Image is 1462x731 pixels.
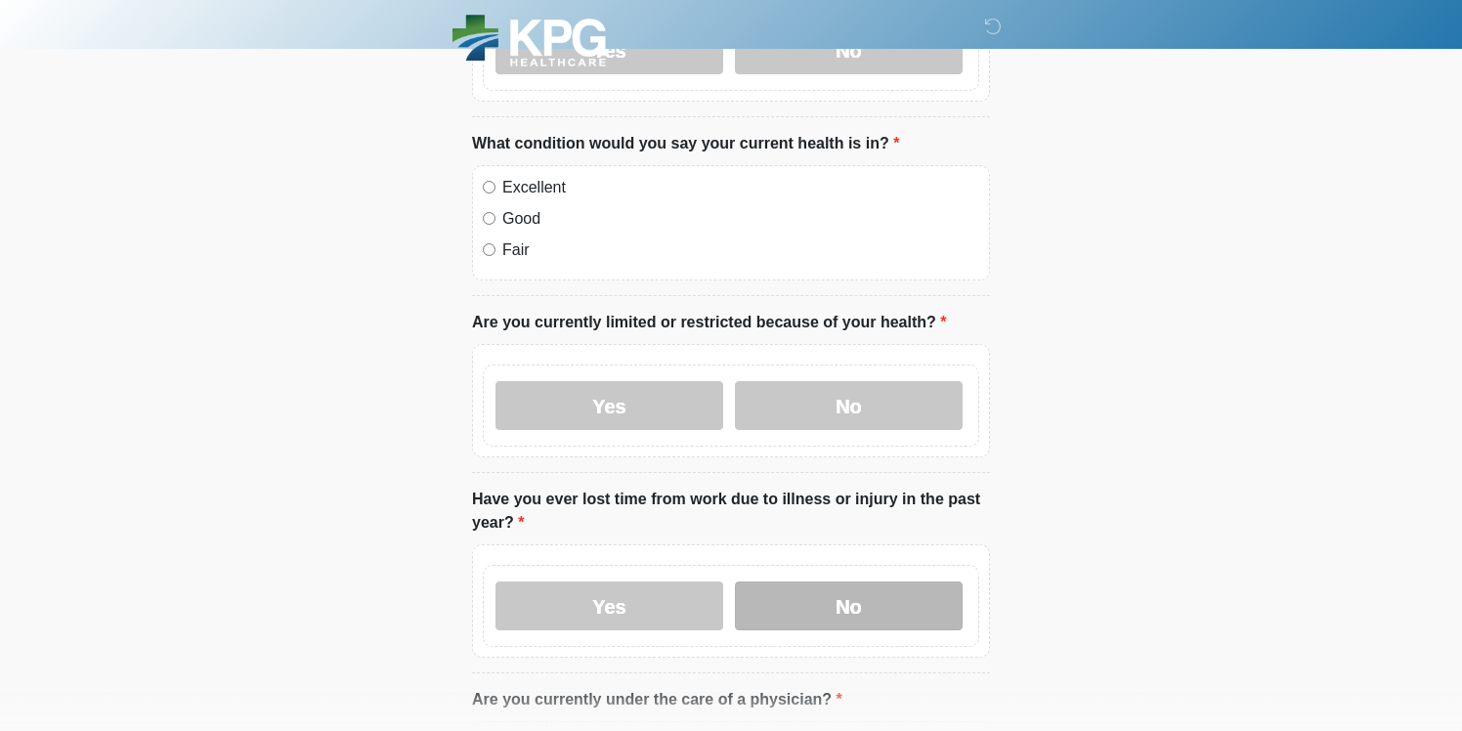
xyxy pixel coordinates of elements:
label: No [735,381,963,430]
input: Excellent [483,181,495,193]
label: Are you currently under the care of a physician? [472,688,842,711]
label: Good [502,207,979,231]
input: Fair [483,243,495,256]
label: No [735,581,963,630]
input: Good [483,212,495,225]
label: Fair [502,238,979,262]
img: KPG Healthcare Logo [452,15,606,66]
label: Are you currently limited or restricted because of your health? [472,311,946,334]
label: Yes [495,581,723,630]
label: Have you ever lost time from work due to illness or injury in the past year? [472,488,990,535]
label: What condition would you say your current health is in? [472,132,899,155]
label: Yes [495,381,723,430]
label: Excellent [502,176,979,199]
